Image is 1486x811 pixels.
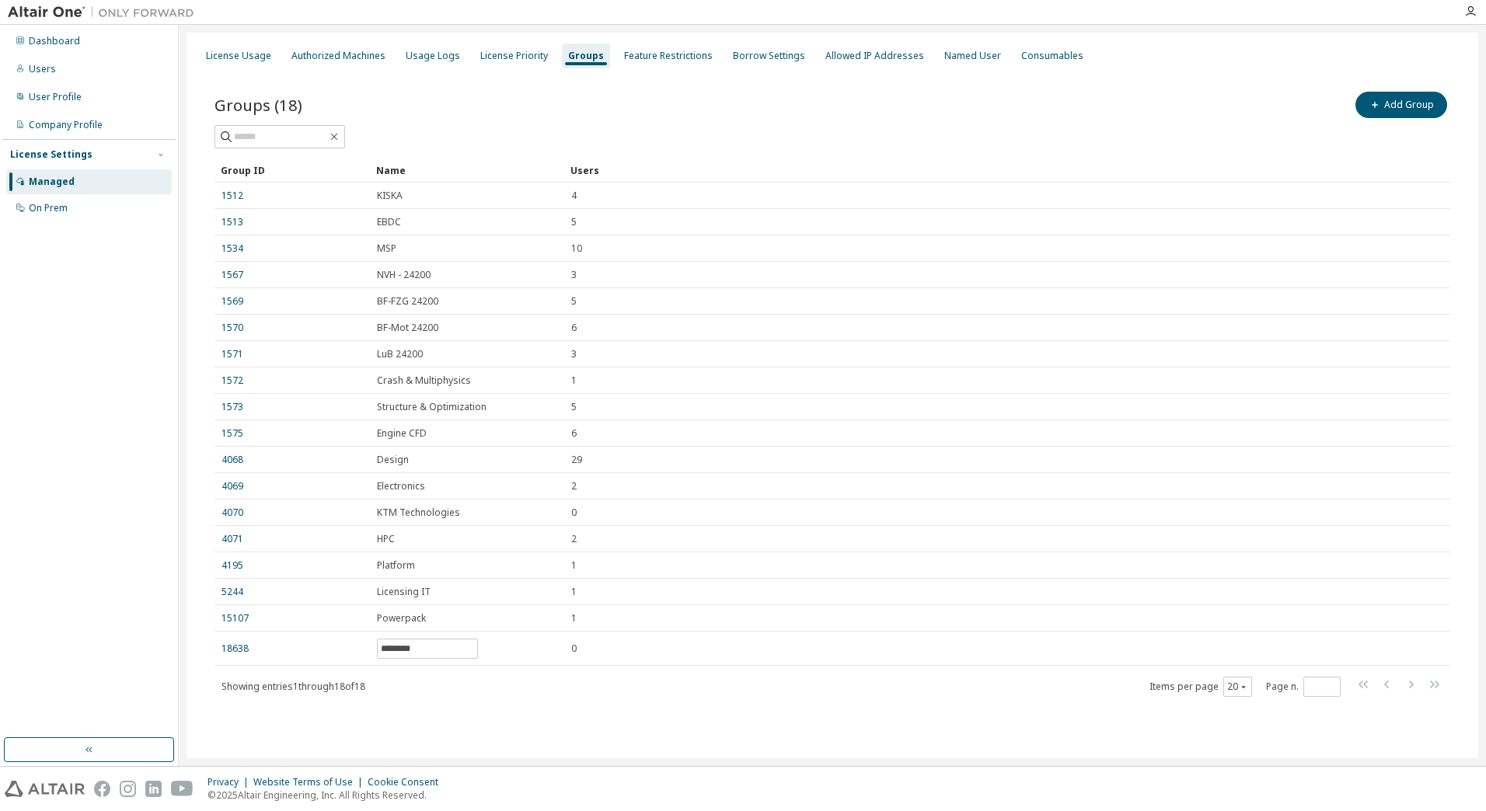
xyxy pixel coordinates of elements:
[571,427,577,440] span: 6
[222,401,243,413] a: 1573
[825,50,924,62] div: Allowed IP Addresses
[1355,92,1447,118] button: Add Group
[377,559,415,572] span: Platform
[377,322,438,334] span: BF-Mot 24200
[377,480,425,493] span: Electronics
[571,269,577,281] span: 3
[29,91,82,103] div: User Profile
[222,642,249,655] a: 18638
[222,533,243,545] a: 4071
[222,559,243,572] a: 4195
[377,190,403,202] span: KISKA
[1266,677,1341,697] span: Page n.
[222,295,243,308] a: 1569
[377,427,427,440] span: Engine CFD
[377,216,401,228] span: EBDC
[29,119,103,131] div: Company Profile
[571,322,577,334] span: 6
[377,612,426,625] span: Powerpack
[222,374,243,387] a: 1572
[571,612,577,625] span: 1
[376,158,558,183] div: Name
[8,5,202,20] img: Altair One
[377,506,460,519] span: KTM Technologies
[5,781,85,797] img: altair_logo.svg
[1227,680,1248,693] button: 20
[222,480,243,493] a: 4069
[215,94,302,116] span: Groups (18)
[222,242,243,255] a: 1534
[222,612,249,625] a: 15107
[222,269,243,281] a: 1567
[570,158,1407,183] div: Users
[221,158,364,183] div: Group ID
[1149,677,1252,697] span: Items per page
[368,776,448,788] div: Cookie Consent
[571,348,577,360] span: 3
[377,242,396,255] span: MSP
[222,454,243,466] a: 4068
[377,269,431,281] span: NVH - 24200
[480,50,548,62] div: License Priority
[171,781,194,797] img: youtube.svg
[571,559,577,572] span: 1
[291,50,385,62] div: Authorized Machines
[29,202,68,214] div: On Prem
[222,680,365,693] span: Showing entries 1 through 18 of 18
[571,480,577,493] span: 2
[222,216,243,228] a: 1513
[571,642,577,655] span: 0
[377,374,471,387] span: Crash & Multiphysics
[377,348,423,360] span: LuB 24200
[571,506,577,519] span: 0
[571,586,577,598] span: 1
[624,50,713,62] div: Feature Restrictions
[377,533,395,545] span: HPC
[94,781,110,797] img: facebook.svg
[568,50,604,62] div: Groups
[29,63,56,75] div: Users
[120,781,136,797] img: instagram.svg
[571,216,577,228] span: 5
[377,586,431,598] span: Licensing IT
[208,776,253,788] div: Privacy
[222,586,243,598] a: 5244
[253,776,368,788] div: Website Terms of Use
[222,190,243,202] a: 1512
[222,348,243,360] a: 1571
[222,427,243,440] a: 1575
[222,322,243,334] a: 1570
[1021,50,1083,62] div: Consumables
[571,190,577,202] span: 4
[571,374,577,387] span: 1
[571,401,577,413] span: 5
[145,781,162,797] img: linkedin.svg
[206,50,271,62] div: License Usage
[222,506,243,519] a: 4070
[10,148,92,161] div: License Settings
[377,295,438,308] span: BF-FZG 24200
[208,788,448,802] p: © 2025 Altair Engineering, Inc. All Rights Reserved.
[571,533,577,545] span: 2
[29,35,80,47] div: Dashboard
[944,50,1001,62] div: Named User
[377,401,487,413] span: Structure & Optimization
[733,50,805,62] div: Borrow Settings
[571,454,582,466] span: 29
[406,50,460,62] div: Usage Logs
[571,295,577,308] span: 5
[377,454,409,466] span: Design
[571,242,582,255] span: 10
[29,176,75,188] div: Managed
